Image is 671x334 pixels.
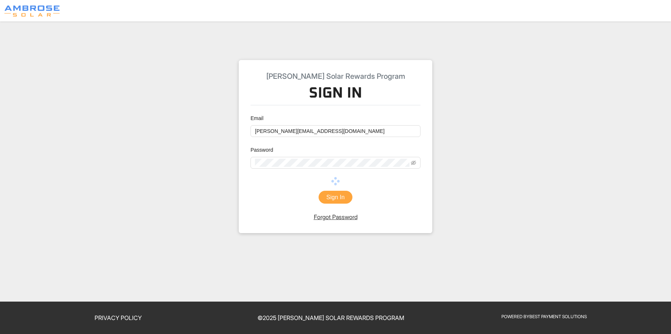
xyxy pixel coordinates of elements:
a: Forgot Password [314,213,358,221]
button: Sign In [319,191,352,204]
a: Powered ByBest Payment Solutions [501,314,587,319]
span: eye-invisible [411,160,416,165]
img: Program logo [4,6,60,17]
label: Password [251,146,278,154]
p: © 2025 [PERSON_NAME] Solar Rewards Program [229,313,433,322]
h3: Sign In [251,84,420,105]
input: Password [255,159,409,167]
a: Privacy Policy [95,314,142,321]
label: Email [251,114,269,122]
input: Email [251,125,420,137]
h5: [PERSON_NAME] Solar Rewards Program [251,72,420,81]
